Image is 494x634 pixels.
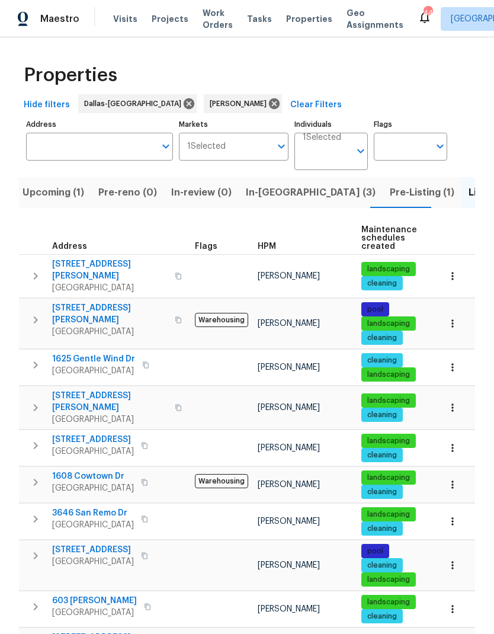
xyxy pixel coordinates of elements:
span: cleaning [363,561,402,571]
span: Upcoming (1) [23,184,84,201]
button: Open [352,143,369,159]
span: Work Orders [203,7,233,31]
div: Dallas-[GEOGRAPHIC_DATA] [78,94,197,113]
span: 3646 San Remo Dr [52,507,134,519]
span: landscaping [363,473,415,483]
span: landscaping [363,575,415,585]
span: [PERSON_NAME] [258,319,320,328]
span: Pre-Listing (1) [390,184,454,201]
label: Individuals [294,121,368,128]
span: landscaping [363,510,415,520]
span: [GEOGRAPHIC_DATA] [52,482,134,494]
span: HPM [258,242,276,251]
span: [STREET_ADDRESS][PERSON_NAME] [52,390,168,414]
span: [GEOGRAPHIC_DATA] [52,519,134,531]
span: landscaping [363,597,415,607]
span: Warehousing [195,313,248,327]
span: pool [363,305,388,315]
span: 1 Selected [303,133,341,143]
button: Clear Filters [286,94,347,116]
span: [PERSON_NAME] [258,517,320,526]
span: [GEOGRAPHIC_DATA] [52,414,168,425]
span: landscaping [363,436,415,446]
span: cleaning [363,524,402,534]
span: cleaning [363,611,402,622]
span: [PERSON_NAME] [210,98,271,110]
span: [GEOGRAPHIC_DATA] [52,365,135,377]
span: [GEOGRAPHIC_DATA] [52,556,134,568]
div: 44 [424,7,432,19]
button: Open [432,138,448,155]
span: Properties [24,69,117,81]
span: Warehousing [195,474,248,488]
span: pool [363,546,388,556]
span: cleaning [363,487,402,497]
span: landscaping [363,264,415,274]
span: [STREET_ADDRESS][PERSON_NAME] [52,302,168,326]
span: 1608 Cowtown Dr [52,470,134,482]
span: [STREET_ADDRESS] [52,434,134,446]
span: [GEOGRAPHIC_DATA] [52,282,168,294]
span: 1625 Gentle Wind Dr [52,353,135,365]
span: cleaning [363,450,402,460]
span: Geo Assignments [347,7,403,31]
span: [GEOGRAPHIC_DATA] [52,607,137,619]
label: Address [26,121,173,128]
span: [STREET_ADDRESS][PERSON_NAME] [52,258,168,282]
span: Clear Filters [290,98,342,113]
span: Flags [195,242,217,251]
span: [GEOGRAPHIC_DATA] [52,446,134,457]
span: cleaning [363,410,402,420]
label: Flags [374,121,447,128]
button: Open [158,138,174,155]
span: Maestro [40,13,79,25]
span: 603 [PERSON_NAME] [52,595,137,607]
span: Visits [113,13,137,25]
span: [STREET_ADDRESS] [52,544,134,556]
span: cleaning [363,333,402,343]
span: [PERSON_NAME] [258,272,320,280]
span: Maintenance schedules created [361,226,417,251]
span: cleaning [363,278,402,289]
label: Markets [179,121,289,128]
span: [PERSON_NAME] [258,444,320,452]
span: landscaping [363,319,415,329]
span: [PERSON_NAME] [258,561,320,569]
span: cleaning [363,356,402,366]
span: Tasks [247,15,272,23]
button: Hide filters [19,94,75,116]
span: [PERSON_NAME] [258,481,320,489]
span: Projects [152,13,188,25]
span: [PERSON_NAME] [258,404,320,412]
span: In-review (0) [171,184,232,201]
span: 1 Selected [187,142,226,152]
span: [PERSON_NAME] [258,363,320,372]
span: Properties [286,13,332,25]
span: [GEOGRAPHIC_DATA] [52,326,168,338]
span: [PERSON_NAME] [258,605,320,613]
span: Dallas-[GEOGRAPHIC_DATA] [84,98,186,110]
button: Open [273,138,290,155]
div: [PERSON_NAME] [204,94,282,113]
span: In-[GEOGRAPHIC_DATA] (3) [246,184,376,201]
span: Pre-reno (0) [98,184,157,201]
span: landscaping [363,396,415,406]
span: Address [52,242,87,251]
span: Hide filters [24,98,70,113]
span: landscaping [363,370,415,380]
